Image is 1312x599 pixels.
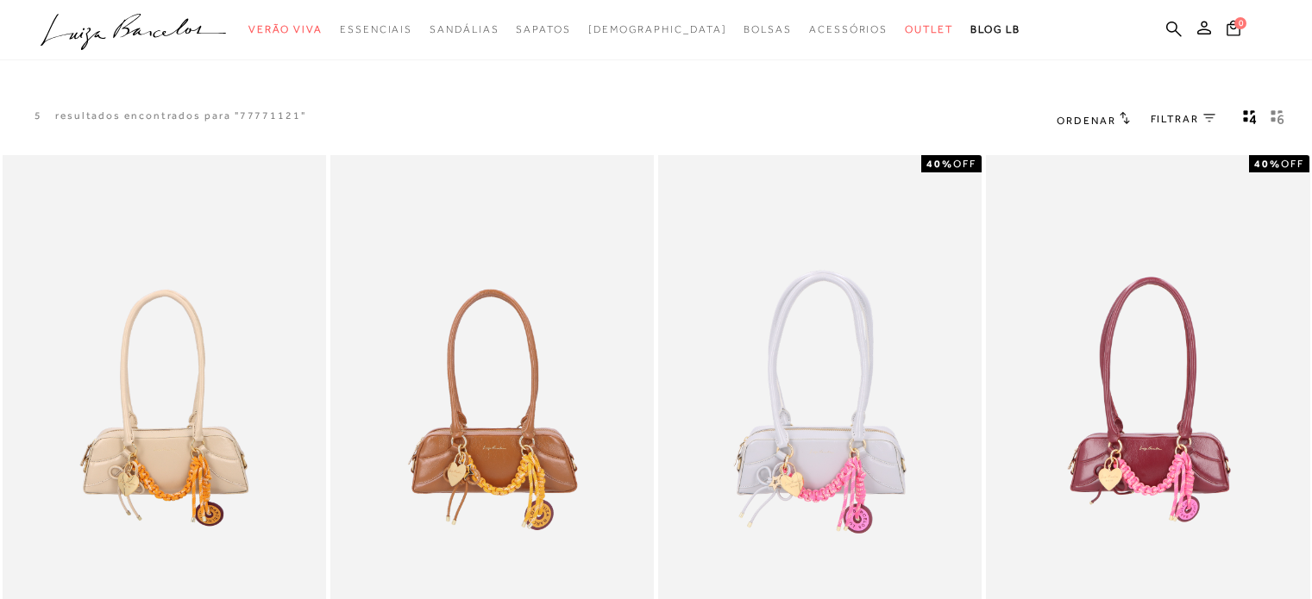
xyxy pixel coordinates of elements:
[809,23,888,35] span: Acessórios
[516,23,570,35] span: Sapatos
[1221,19,1246,42] button: 0
[1238,109,1262,131] button: Mostrar 4 produtos por linha
[744,14,792,46] a: noSubCategoriesText
[55,109,306,123] : resultados encontrados para "77771121"
[1281,158,1304,170] span: OFF
[588,14,727,46] a: noSubCategoriesText
[905,14,953,46] a: noSubCategoriesText
[1057,115,1115,127] span: Ordenar
[248,23,323,35] span: Verão Viva
[905,23,953,35] span: Outlet
[430,14,499,46] a: noSubCategoriesText
[516,14,570,46] a: noSubCategoriesText
[248,14,323,46] a: noSubCategoriesText
[744,23,792,35] span: Bolsas
[1151,112,1199,127] span: FILTRAR
[1265,109,1290,131] button: gridText6Desc
[35,109,42,123] p: 5
[809,14,888,46] a: noSubCategoriesText
[430,23,499,35] span: Sandálias
[970,23,1020,35] span: BLOG LB
[588,23,727,35] span: [DEMOGRAPHIC_DATA]
[970,14,1020,46] a: BLOG LB
[340,23,412,35] span: Essenciais
[926,158,953,170] strong: 40%
[340,14,412,46] a: noSubCategoriesText
[953,158,976,170] span: OFF
[1254,158,1281,170] strong: 40%
[1234,17,1246,29] span: 0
